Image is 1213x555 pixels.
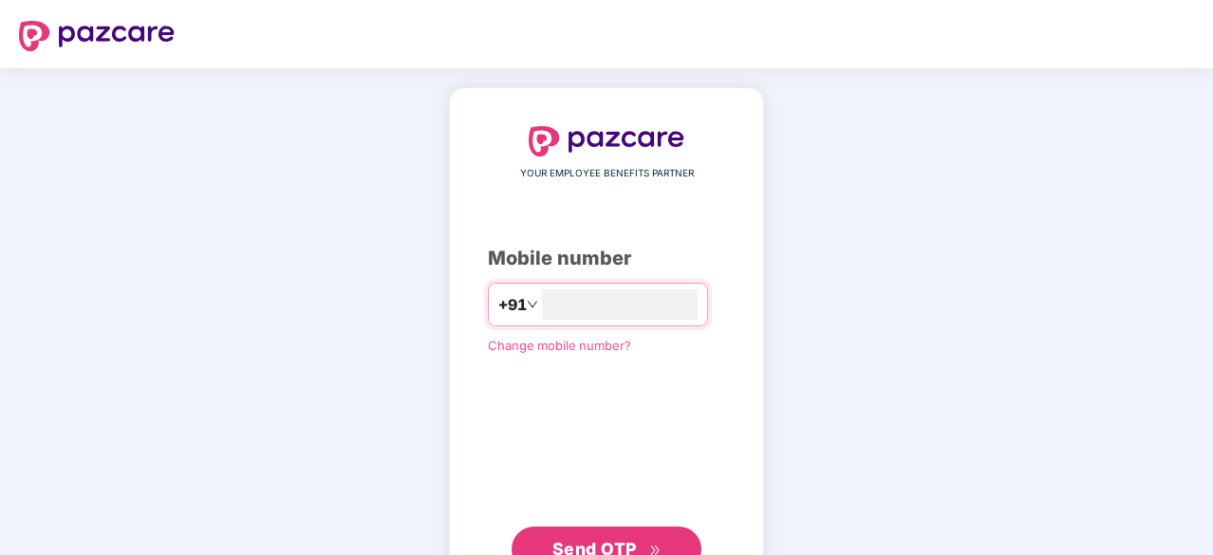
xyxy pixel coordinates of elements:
a: Change mobile number? [488,338,631,353]
div: Mobile number [488,244,725,273]
span: YOUR EMPLOYEE BENEFITS PARTNER [520,166,694,181]
img: logo [529,126,684,157]
span: down [527,299,538,310]
img: logo [19,21,175,51]
span: +91 [498,293,527,317]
